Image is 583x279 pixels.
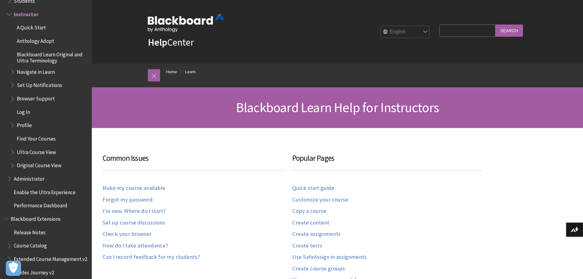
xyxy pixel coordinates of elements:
a: Copy a course [292,208,327,215]
input: Search [495,25,523,36]
a: HelpCenter [148,36,194,48]
span: Performance Dashboard [14,201,67,209]
a: How do I take attendance? [103,242,168,249]
img: Blackboard by Anthology [148,14,224,32]
a: Create content [292,219,329,226]
a: Make my course available [103,185,165,192]
span: A Quick Start [17,23,46,31]
span: Course Catalog [14,241,47,249]
a: Set up course discussions [103,219,165,226]
span: Log In [17,107,30,115]
a: Quick start guide [292,185,334,192]
h3: Common Issues [103,153,286,171]
span: Navigate in Learn [17,67,55,75]
h3: Popular Pages [292,153,482,171]
a: Use SafeAssign in assignments [292,254,367,261]
span: Profile [17,120,32,129]
a: Customize your course [292,196,348,203]
a: Create tests [292,242,322,249]
a: Home [166,68,177,76]
span: Set Up Notifications [17,80,62,89]
strong: Help [148,36,167,48]
span: Blackboard Learn Original and Ultra Terminology [17,49,88,64]
span: Administrator [14,174,44,182]
span: Grades Journey v2 [14,267,54,276]
a: Learn [185,68,196,76]
span: Original Course View [17,160,62,169]
span: Blackboard Extensions [11,214,61,222]
span: Blackboard Learn Help for Instructors [236,99,439,116]
span: Anthology Adopt [17,36,54,44]
span: Browser Support [17,93,55,102]
a: Can I record feedback for my students? [103,254,200,261]
span: Find Your Courses [17,134,56,142]
a: Create assignments [292,231,341,238]
a: Forgot my password [103,196,153,203]
a: I'm new. Where do I start? [103,208,166,215]
a: Check your browser [103,231,151,238]
span: Release Notes [14,227,46,236]
select: Site Language Selector [381,26,430,38]
span: Instructor [14,9,39,17]
span: Extended Course Management v2 [14,254,87,262]
button: Open Preferences [6,261,21,276]
span: Enable the Ultra Experience [14,187,76,195]
a: Create course groups [292,265,345,272]
span: Ultra Course View [17,147,56,155]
